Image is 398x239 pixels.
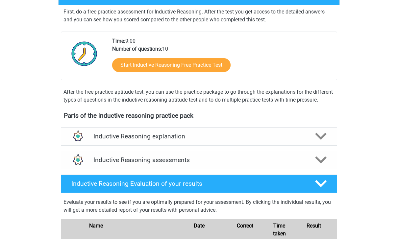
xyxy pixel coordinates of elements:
[58,175,340,193] a: Inductive Reasoning Evaluation of your results
[112,38,125,44] b: Time:
[268,222,291,238] div: Time taken
[291,222,337,238] div: Result
[93,132,305,140] h4: Inductive Reasoning explanation
[112,58,231,72] a: Start Inductive Reasoning Free Practice Test
[64,112,334,119] h4: Parts of the inductive reasoning practice pack
[112,46,162,52] b: Number of questions:
[58,127,340,146] a: explanations Inductive Reasoning explanation
[71,180,305,187] h4: Inductive Reasoning Evaluation of your results
[63,198,335,214] p: Eveluate your results to see if you are optimally prepared for your assessment. By clicking the i...
[222,222,268,238] div: Correct
[61,88,337,104] div: After the free practice aptitude test, you can use the practice package to go through the explana...
[68,37,101,70] img: Clock
[93,156,305,164] h4: Inductive Reasoning assessments
[107,37,336,80] div: 9:00 10
[69,128,86,145] img: inductive reasoning explanations
[63,8,335,24] p: First, do a free practice assessment for Inductive Reasoning. After the test you get access to th...
[176,222,222,238] div: Date
[69,152,86,168] img: inductive reasoning assessments
[58,151,340,169] a: assessments Inductive Reasoning assessments
[84,222,176,238] div: Name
